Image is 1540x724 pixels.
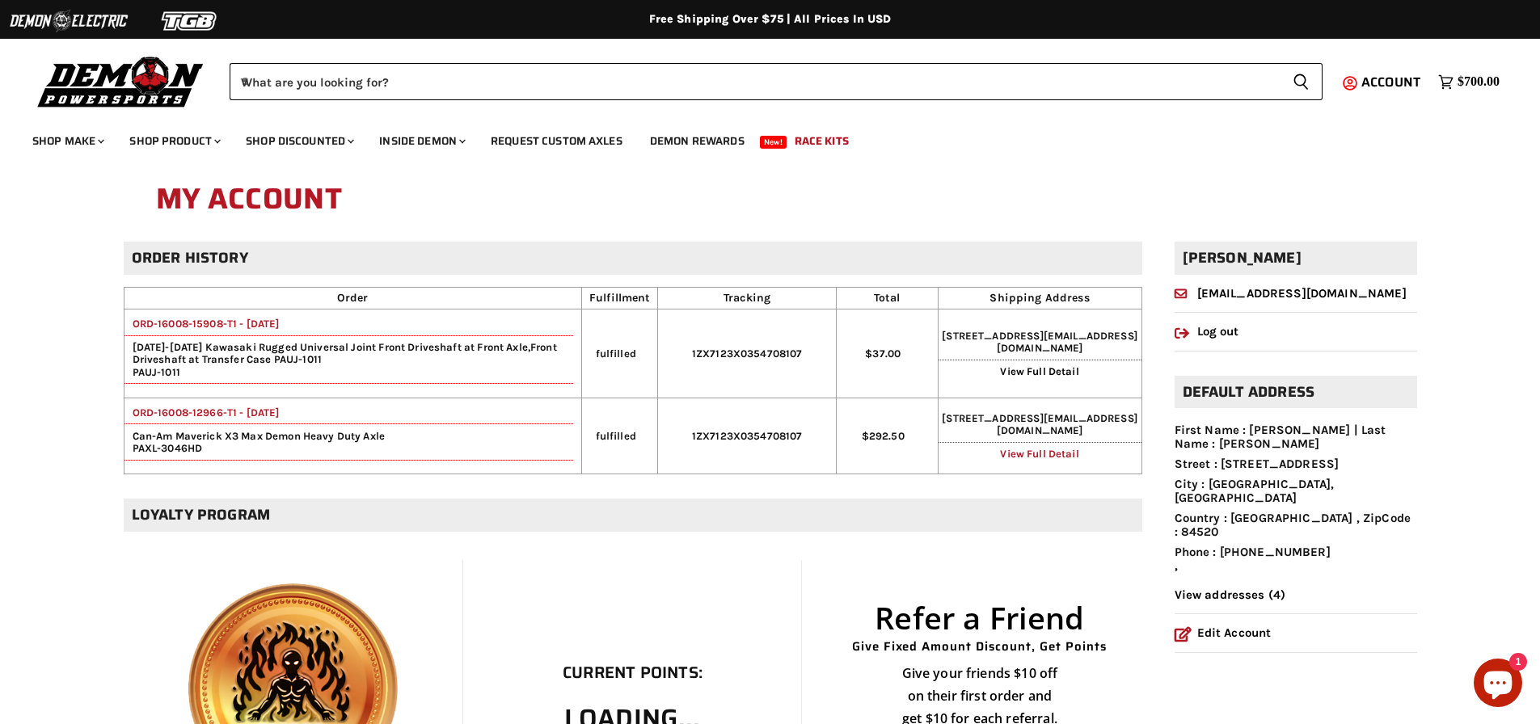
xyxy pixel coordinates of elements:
li: First Name : [PERSON_NAME] | Last Name : [PERSON_NAME] [1175,423,1417,452]
li: Street : [STREET_ADDRESS] [1175,457,1417,471]
a: Account [1354,75,1430,90]
span: Can-Am Maverick X3 Max Demon Heavy Duty Axle [124,430,574,442]
span: [EMAIL_ADDRESS][DOMAIN_NAME] [997,330,1137,354]
td: [STREET_ADDRESS] [938,309,1141,398]
span: $700.00 [1458,74,1500,90]
button: Search [1280,63,1323,100]
span: PAUJ-1011 [124,366,180,378]
span: PAXL-3046HD [124,442,203,454]
form: Product [230,63,1323,100]
h2: Current Points: [563,663,702,682]
div: Refer a Friend [875,600,1084,636]
a: Request Custom Axles [479,124,635,158]
a: Shop Product [117,124,230,158]
h2: Order history [124,242,1142,275]
a: Log out [1175,324,1239,339]
h2: Give Fixed Amount Discount, Get Points [852,640,1107,654]
a: View Full Detail [1000,365,1078,377]
th: Total [836,288,938,309]
a: Shop Discounted [234,124,364,158]
span: Account [1361,72,1420,92]
th: Order [124,288,582,309]
a: Inside Demon [367,124,475,158]
h2: Loyalty Program [124,499,1142,532]
td: fulfilled [582,398,658,474]
a: View addresses (4) [1175,587,1286,602]
td: [STREET_ADDRESS] [938,398,1141,474]
img: Demon Powersports [32,53,209,110]
span: [EMAIL_ADDRESS][DOMAIN_NAME] [997,412,1137,436]
span: $37.00 [865,347,901,360]
ul: Main menu [20,118,1496,158]
div: Free Shipping Over $75 | All Prices In USD [124,12,1417,27]
a: Race Kits [783,124,861,158]
a: Shop Make [20,124,114,158]
a: Demon Rewards [638,124,757,158]
a: $700.00 [1430,70,1508,94]
th: Tracking [658,288,836,309]
span: $292.50 [862,430,905,442]
a: ORD-16008-12966-T1 - [DATE] [124,406,280,419]
th: Fulfillment [582,288,658,309]
li: City : [GEOGRAPHIC_DATA], [GEOGRAPHIC_DATA] [1175,478,1417,506]
th: Shipping Address [938,288,1141,309]
li: Country : [GEOGRAPHIC_DATA] , ZipCode : 84520 [1175,511,1417,540]
img: Demon Electric Logo 2 [8,6,129,36]
li: Phone : [PHONE_NUMBER] [1175,545,1417,559]
h2: [PERSON_NAME] [1175,242,1417,275]
ul: , [1175,423,1417,573]
span: New! [760,136,787,149]
td: 1ZX7123X0354708107 [658,398,836,474]
inbox-online-store-chat: Shopify online store chat [1469,659,1527,711]
a: ORD-16008-15908-T1 - [DATE] [124,318,280,330]
a: [EMAIL_ADDRESS][DOMAIN_NAME] [1175,286,1407,301]
td: fulfilled [582,309,658,398]
img: TGB Logo 2 [129,6,251,36]
input: When autocomplete results are available use up and down arrows to review and enter to select [230,63,1280,100]
a: View Full Detail [1000,448,1078,460]
h2: Default address [1175,376,1417,409]
a: Edit Account [1175,625,1272,640]
span: [DATE]-[DATE] Kawasaki Rugged Universal Joint Front Driveshaft at Front Axle,Front Driveshaft at ... [124,341,574,365]
td: 1ZX7123X0354708107 [658,309,836,398]
h1: My Account [156,174,1385,225]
